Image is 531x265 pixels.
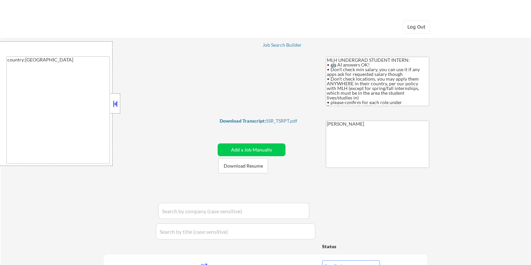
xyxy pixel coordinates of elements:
button: Log Out [403,20,430,34]
input: Search by company (case sensitive) [158,203,309,219]
div: Status [322,240,380,252]
button: Download Resume [218,158,268,173]
input: Search by title (case sensitive) [156,223,315,239]
strong: Download Transcript: [220,118,266,124]
button: Add a Job Manually [218,143,285,156]
a: Download Transcript:SSR_TSRPT.pdf [220,118,313,125]
div: SSR_TSRPT.pdf [220,119,313,123]
a: Job Search Builder [263,42,302,49]
div: Job Search Builder [263,43,302,47]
